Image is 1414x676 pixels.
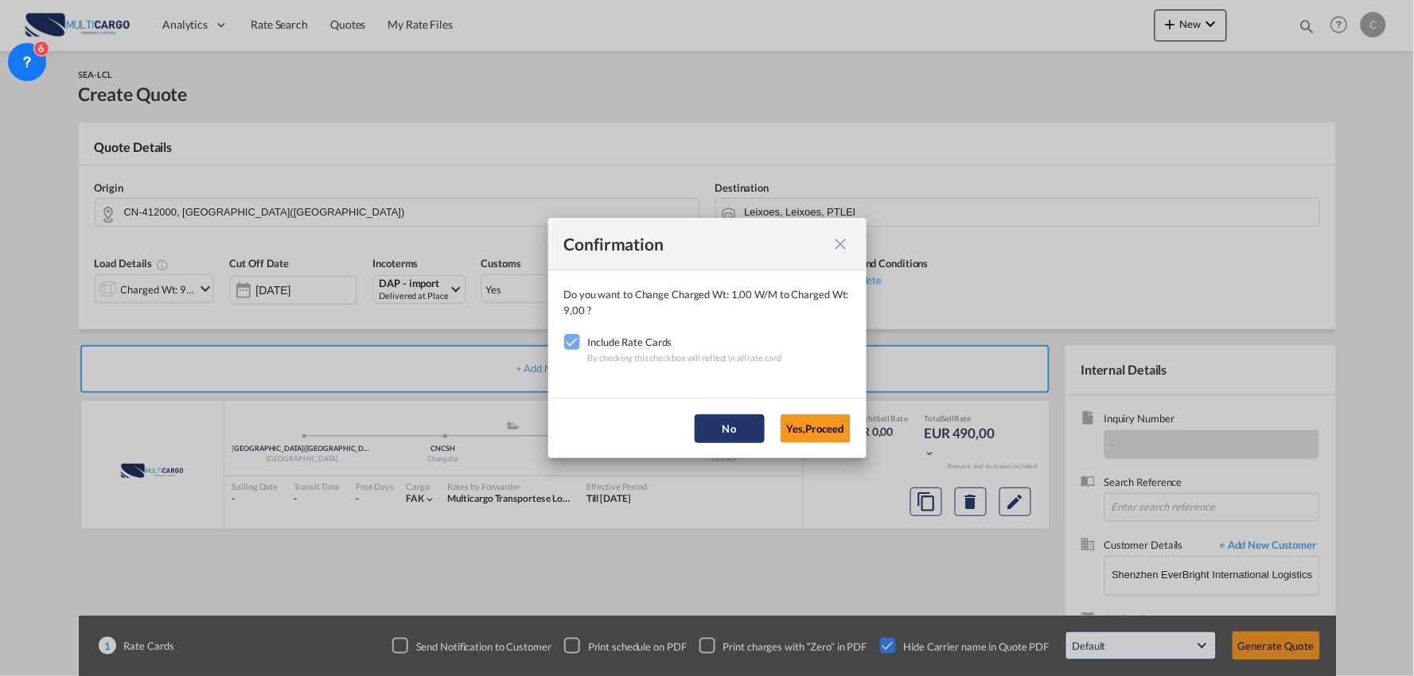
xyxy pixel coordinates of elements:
[548,218,867,458] md-dialog: Confirmation Do you ...
[832,235,851,254] md-icon: icon-close fg-AAA8AD cursor
[564,286,851,318] div: Do you want to Change Charged Wt: 1,00 W/M to Charged Wt: 9,00 ?
[781,414,851,443] button: Yes,Proceed
[695,414,765,443] button: No
[588,350,782,366] div: By checking this checkbox will reflect in all rate card
[564,234,822,254] div: Confirmation
[564,334,588,350] md-checkbox: Checkbox No Ink
[588,334,782,350] div: Include Rate Cards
